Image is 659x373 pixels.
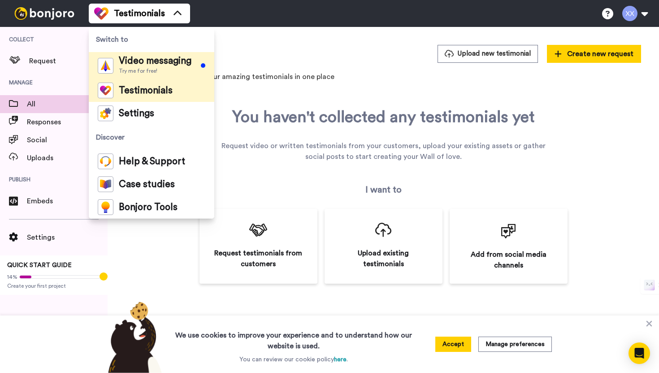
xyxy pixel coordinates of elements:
span: Help & Support [119,157,185,166]
button: Accept [435,337,471,352]
span: Bonjoro Tools [119,203,178,212]
button: Create new request [547,45,641,63]
h3: We use cookies to improve your experience and to understand how our website is used. [166,325,421,351]
span: Uploads [27,153,108,163]
span: QUICK START GUIDE [7,262,72,268]
p: Store, share and tag all your amazing testimonials in one place [126,72,641,82]
button: Manage preferences [478,337,552,352]
div: Add from social media channels [463,249,554,271]
span: Request [29,56,108,66]
div: Request testimonials from customers [213,248,304,269]
img: bj-logo-header-white.svg [11,7,78,20]
p: You can review our cookie policy . [239,355,348,364]
img: tm-color.svg [94,6,108,21]
span: Testimonials [114,7,165,20]
span: Try me for free! [119,67,191,75]
a: Testimonials [89,79,214,102]
span: Switch to [89,27,214,52]
span: All [27,99,108,110]
span: Create new request [555,48,633,59]
div: Open Intercom Messenger [629,342,650,364]
a: Video messagingTry me for free! [89,52,214,79]
span: Embeds [27,196,108,206]
img: settings-colored.svg [98,105,113,121]
a: Help & Support [89,150,214,173]
span: Create your first project [7,282,100,290]
div: Tooltip anchor [100,272,108,281]
span: Testimonials [119,86,173,95]
span: Case studies [119,180,175,189]
div: Request video or written testimonials from your customers, upload your existing assets or gather ... [220,140,546,162]
div: You haven't collected any testimonials yet [232,108,535,126]
img: bear-with-cookie.png [100,301,166,373]
span: Settings [27,232,108,243]
span: Discover [89,125,214,150]
span: Video messaging [119,57,191,66]
img: case-study-colored.svg [98,176,113,192]
img: bj-tools-colored.svg [98,199,113,215]
img: tm-color.svg [98,83,113,98]
img: help-and-support-colored.svg [98,154,113,169]
div: I want to [365,184,402,196]
a: here [334,356,347,363]
img: vm-color.svg [98,58,113,74]
span: Social [27,135,108,145]
a: Bonjoro Tools [89,196,214,219]
a: Case studies [89,173,214,196]
div: Upload existing testimonials [338,248,429,269]
span: 14% [7,273,17,281]
button: Upload new testimonial [438,45,538,62]
a: Settings [89,102,214,125]
span: Settings [119,109,154,118]
span: Responses [27,117,108,127]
